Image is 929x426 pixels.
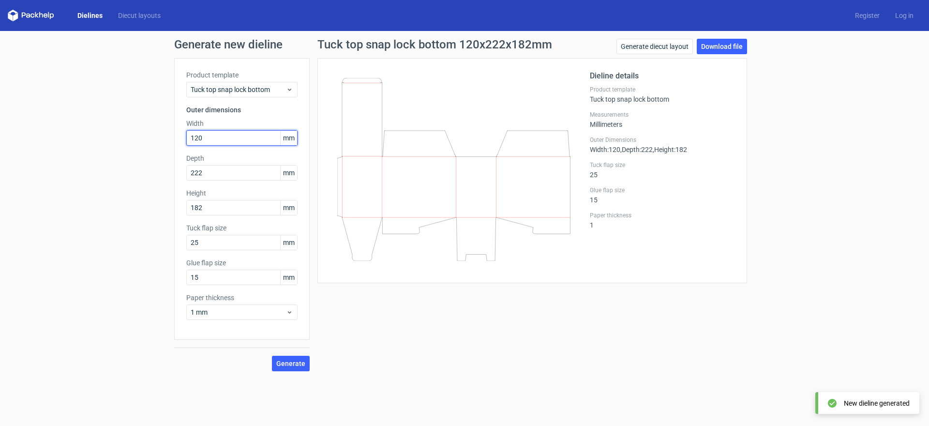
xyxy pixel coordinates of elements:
label: Depth [186,153,298,163]
h1: Tuck top snap lock bottom 120x222x182mm [317,39,552,50]
a: Diecut layouts [110,11,168,20]
h1: Generate new dieline [174,39,755,50]
span: mm [280,200,297,215]
span: mm [280,166,297,180]
label: Measurements [590,111,735,119]
label: Paper thickness [590,212,735,219]
label: Product template [186,70,298,80]
span: , Depth : 222 [620,146,653,153]
span: Generate [276,360,305,367]
label: Paper thickness [186,293,298,303]
span: Width : 120 [590,146,620,153]
a: Register [847,11,887,20]
span: Tuck top snap lock bottom [191,85,286,94]
label: Width [186,119,298,128]
span: mm [280,270,297,285]
div: 1 [590,212,735,229]
h2: Dieline details [590,70,735,82]
label: Height [186,188,298,198]
label: Tuck flap size [590,161,735,169]
a: Log in [887,11,921,20]
label: Outer Dimensions [590,136,735,144]
a: Download file [697,39,747,54]
a: Dielines [70,11,110,20]
span: 1 mm [191,307,286,317]
div: New dieline generated [844,398,910,408]
label: Glue flap size [590,186,735,194]
label: Glue flap size [186,258,298,268]
div: Millimeters [590,111,735,128]
div: 25 [590,161,735,179]
span: mm [280,131,297,145]
div: Tuck top snap lock bottom [590,86,735,103]
div: 15 [590,186,735,204]
span: mm [280,235,297,250]
label: Tuck flap size [186,223,298,233]
h3: Outer dimensions [186,105,298,115]
a: Generate diecut layout [616,39,693,54]
button: Generate [272,356,310,371]
label: Product template [590,86,735,93]
span: , Height : 182 [653,146,687,153]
